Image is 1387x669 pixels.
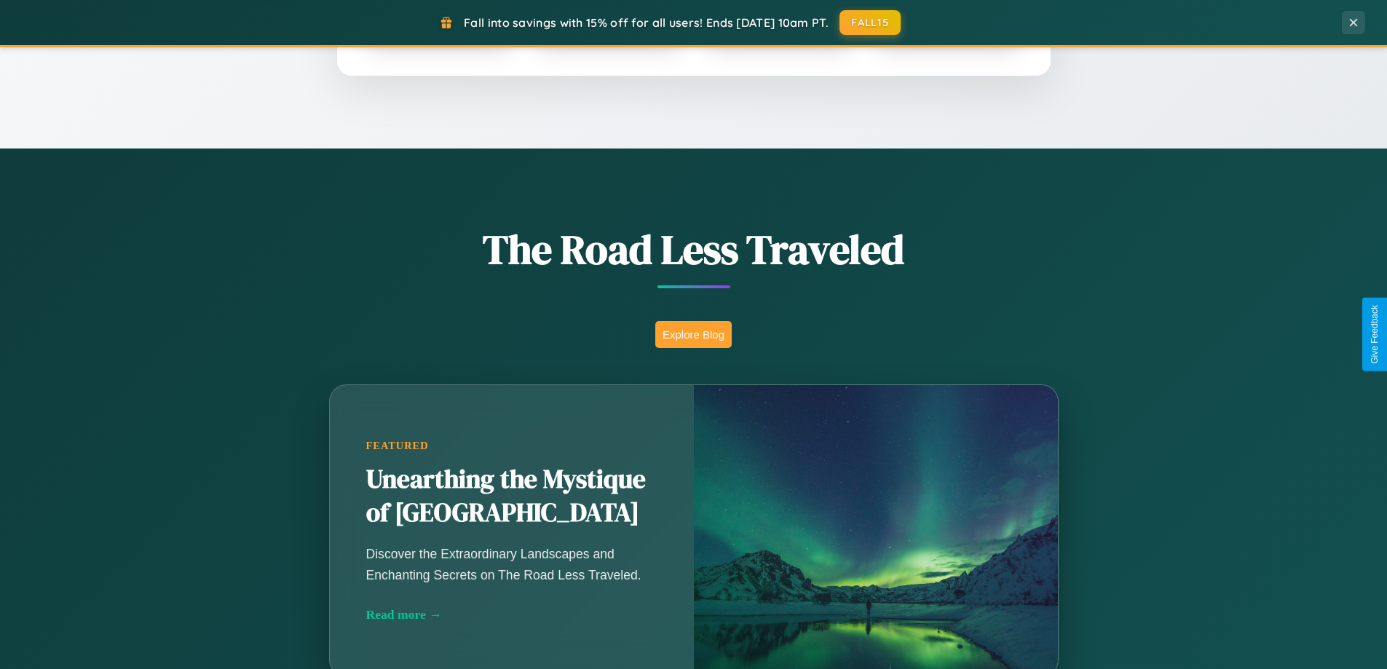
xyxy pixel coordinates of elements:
h2: Unearthing the Mystique of [GEOGRAPHIC_DATA] [366,463,657,530]
button: FALL15 [839,10,901,35]
div: Read more → [366,607,657,622]
span: Fall into savings with 15% off for all users! Ends [DATE] 10am PT. [464,15,829,30]
button: Explore Blog [655,321,732,348]
div: Featured [366,440,657,452]
div: Give Feedback [1370,305,1380,364]
p: Discover the Extraordinary Landscapes and Enchanting Secrets on The Road Less Traveled. [366,544,657,585]
h1: The Road Less Traveled [257,221,1131,277]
